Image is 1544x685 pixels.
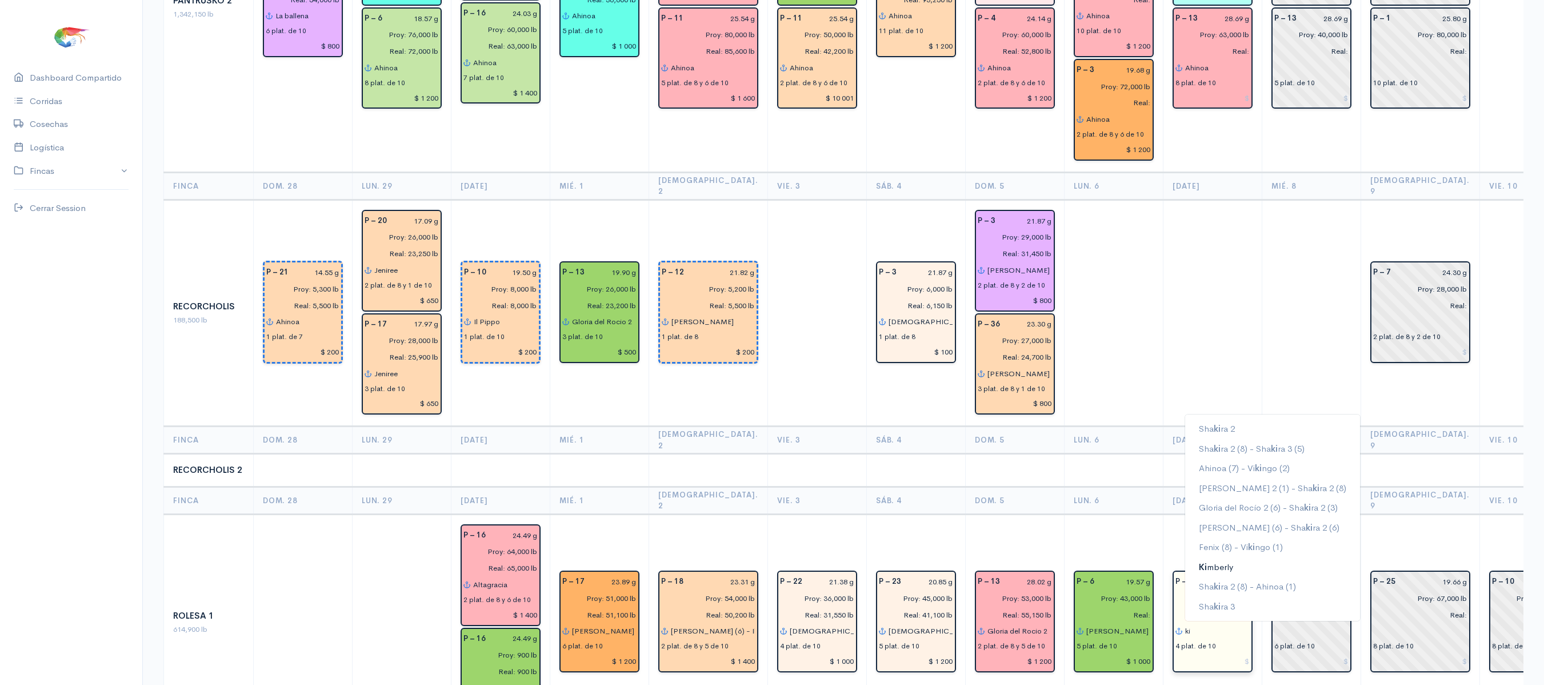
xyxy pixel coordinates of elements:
[658,571,758,672] div: Piscina: 18 Peso: 23.31 g Libras Proy: 54,000 lb Libras Reales: 50,200 lb Rendimiento: 93.0% Empa...
[1199,541,1283,552] ngb-highlight: Fenix (8) - Vi ngo (1)
[1199,522,1339,533] ngb-highlight: [PERSON_NAME] (6) - Sha ra 2 (6)
[263,261,343,364] div: Piscina: 21 Tipo: Raleo Peso: 14.55 g Libras Proy: 5,300 lb Libras Reales: 5,500 lb Rendimiento: ...
[978,641,1045,651] div: 2 plat. de 8 y 5 de 10
[866,487,965,514] th: Sáb. 4
[358,332,439,349] input: estimadas
[1175,641,1216,651] div: 4 plat. de 10
[266,344,339,360] input: $
[654,607,755,623] input: pescadas
[464,332,505,342] div: 1 plat. de 10
[353,172,451,200] th: Lun. 29
[1070,607,1151,623] input: pescadas
[1361,427,1479,454] th: [DEMOGRAPHIC_DATA]. 9
[1274,78,1315,88] div: 5 plat. de 10
[975,571,1055,672] div: Piscina: 13 Peso: 28.02 g Libras Proy: 53,000 lb Libras Reales: 55,150 lb Rendimiento: 104.1% Emp...
[903,264,953,281] input: g
[661,90,755,106] input: $
[1313,483,1319,493] span: ki
[908,574,953,590] input: g
[1077,641,1117,651] div: 5 plat. de 10
[872,574,908,590] div: P – 23
[1169,607,1250,623] input: pescadas
[259,281,339,297] input: estimadas
[1274,641,1315,651] div: 6 plat. de 10
[872,590,953,607] input: estimadas
[1064,487,1163,514] th: Lun. 6
[457,527,493,544] div: P – 16
[457,297,537,314] input: pescadas
[1169,574,1200,590] div: P – 6
[559,261,639,363] div: Piscina: 13 Peso: 19.90 g Libras Proy: 26,000 lb Libras Reales: 23,200 lb Rendimiento: 89.2% Empa...
[978,384,1045,394] div: 3 plat. de 8 y 1 de 10
[654,590,755,607] input: estimadas
[773,607,854,623] input: pescadas
[879,26,923,36] div: 11 plat. de 10
[1366,10,1398,27] div: P – 1
[1304,502,1311,513] span: ki
[649,172,768,200] th: [DEMOGRAPHIC_DATA]. 2
[457,281,537,297] input: estimadas
[879,332,915,342] div: 1 plat. de 8
[1064,427,1163,454] th: Lun. 6
[464,344,537,360] input: $
[1274,653,1349,670] input: $
[1398,264,1467,281] input: g
[780,90,854,106] input: $
[662,344,755,360] input: $
[1002,213,1052,229] input: g
[457,631,493,647] div: P – 16
[971,349,1052,365] input: pescadas
[1373,78,1418,88] div: 10 plat. de 10
[971,607,1052,623] input: pescadas
[1163,172,1262,200] th: [DATE]
[1366,607,1467,623] input: pescadas
[1248,541,1255,552] span: ki
[978,292,1052,309] input: $
[1199,561,1233,572] ngb-highlight: mberly
[978,396,1052,412] input: $
[173,624,207,634] span: 614,900 lb
[365,292,439,309] input: $
[1074,571,1154,672] div: Piscina: 6 Peso: 19.57 g Libras Proy: 43,000 lb Empacadora: Expotuna Gabarra: Shakira 2 Plataform...
[457,560,538,576] input: pescadas
[463,595,531,605] div: 2 plat. de 8 y 6 de 10
[1366,264,1398,281] div: P – 7
[1271,571,1351,672] div: Piscina: 20 Peso: 17.31 g Libras Proy: 52,000 lb Empacadora: Sin asignar Plataformas: 6 plat. de 10
[591,264,637,281] input: g
[1214,423,1221,434] span: ki
[1370,571,1470,672] div: Piscina: 25 Peso: 19.66 g Libras Proy: 67,000 lb Empacadora: Sin asignar Plataformas: 8 plat. de 10
[1175,90,1250,106] input: $
[971,590,1052,607] input: estimadas
[1214,443,1221,454] span: ki
[1002,10,1052,27] input: g
[463,73,504,83] div: 7 plat. de 10
[661,641,729,651] div: 2 plat. de 8 y 5 de 10
[1373,332,1441,342] div: 2 plat. de 8 y 2 de 10
[879,38,953,54] input: $
[780,641,821,651] div: 4 plat. de 10
[872,607,953,623] input: pescadas
[559,571,639,672] div: Piscina: 17 Peso: 23.89 g Libras Proy: 51,000 lb Libras Reales: 51,100 lb Rendimiento: 100.2% Emp...
[1169,590,1250,607] input: estimadas
[1370,7,1470,109] div: Piscina: 1 Peso: 25.80 g Libras Proy: 80,000 lb Empacadora: Sin asignar Plataformas: 10 plat. de 10
[654,26,755,43] input: estimadas
[658,7,758,109] div: Piscina: 11 Peso: 25.54 g Libras Proy: 80,000 lb Libras Reales: 85,600 lb Rendimiento: 107.0% Emp...
[164,172,254,200] th: Finca
[866,427,965,454] th: Sáb. 4
[872,297,953,314] input: pescadas
[555,607,637,623] input: pescadas
[1175,78,1216,88] div: 8 plat. de 10
[164,487,254,514] th: Finca
[1074,59,1154,161] div: Piscina: 3 Peso: 19.68 g Libras Proy: 72,000 lb Empacadora: Expalsa Gabarra: Ahinoa Plataformas: ...
[1199,581,1296,592] ngb-highlight: Sha ra 2 (8) - Ahinoa (1)
[872,264,903,281] div: P – 3
[457,5,493,22] div: P – 16
[1267,43,1349,59] input: pescadas
[1007,574,1052,590] input: g
[777,571,857,672] div: Piscina: 22 Peso: 21.38 g Libras Proy: 36,000 lb Libras Reales: 31,550 lb Rendimiento: 87.6% Empa...
[362,210,442,312] div: Piscina: 20 Peso: 17.09 g Libras Proy: 26,000 lb Libras Reales: 23,250 lb Rendimiento: 89.4% Empa...
[457,264,493,281] div: P – 10
[971,245,1052,262] input: pescadas
[1267,26,1349,43] input: estimadas
[1373,90,1467,106] input: $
